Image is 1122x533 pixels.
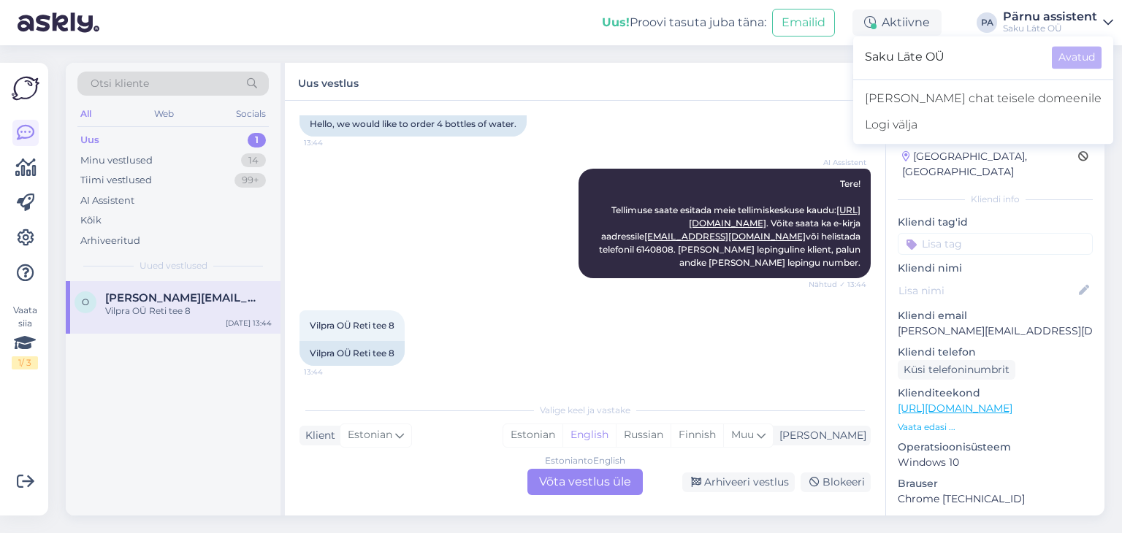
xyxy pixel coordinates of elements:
a: [URL][DOMAIN_NAME] [898,402,1012,415]
div: 99+ [234,173,266,188]
b: Uus! [602,15,630,29]
div: Klient [299,428,335,443]
div: [DATE] 13:44 [226,318,272,329]
div: Võta vestlus üle [527,469,643,495]
div: Web [151,104,177,123]
span: oleg.kiyanov@vilpra.ee [105,291,257,304]
div: Vaata siia [12,304,38,369]
div: Blokeeri [801,472,871,492]
span: Vilpra OÜ Reti tee 8 [310,320,394,331]
p: Vaata edasi ... [898,421,1093,434]
p: Klienditeekond [898,386,1093,401]
span: 13:44 [304,367,359,377]
span: Uued vestlused [140,259,207,272]
div: Tiimi vestlused [80,173,152,188]
input: Lisa nimi [898,283,1076,299]
div: Logi välja [853,112,1113,138]
div: 14 [241,153,266,168]
div: [PERSON_NAME] [774,428,866,443]
div: Vilpra OÜ Reti tee 8 [299,341,405,366]
span: Estonian [348,427,392,443]
p: [PERSON_NAME][EMAIL_ADDRESS][DOMAIN_NAME] [898,323,1093,339]
label: Uus vestlus [298,72,359,91]
div: English [562,424,616,446]
img: Askly Logo [12,74,39,102]
div: Vilpra OÜ Reti tee 8 [105,304,272,318]
div: Pärnu assistent [1003,11,1097,23]
div: Finnish [671,424,723,446]
span: Muu [731,428,754,441]
span: Nähtud ✓ 13:44 [809,279,866,290]
span: Otsi kliente [91,76,149,91]
p: Kliendi telefon [898,345,1093,360]
span: Tere! Tellimuse saate esitada meie tellimiskeskuse kaudu: . Võite saata ka e-kirja aadressile või... [599,178,863,268]
div: Estonian to English [545,454,625,467]
a: Pärnu assistentSaku Läte OÜ [1003,11,1113,34]
p: Windows 10 [898,455,1093,470]
div: 1 [248,133,266,147]
div: Kõik [80,213,102,228]
div: [GEOGRAPHIC_DATA], [GEOGRAPHIC_DATA] [902,149,1078,180]
div: Hello, we would like to order 4 bottles of water. [299,112,527,137]
div: Estonian [503,424,562,446]
p: Kliendi nimi [898,261,1093,276]
span: Saku Läte OÜ [865,46,1040,69]
p: Chrome [TECHNICAL_ID] [898,491,1093,507]
div: AI Assistent [80,193,134,208]
a: [EMAIL_ADDRESS][DOMAIN_NAME] [644,231,806,242]
div: Minu vestlused [80,153,153,168]
div: 1 / 3 [12,356,38,369]
input: Lisa tag [898,233,1093,255]
button: Emailid [772,9,835,37]
div: Russian [616,424,671,446]
p: Brauser [898,476,1093,491]
div: PA [977,12,997,33]
div: Küsi telefoninumbrit [898,360,1015,380]
div: Klient [852,74,888,89]
a: [PERSON_NAME] chat teisele domeenile [853,85,1113,112]
div: Aktiivne [852,9,942,36]
span: AI Assistent [812,157,866,168]
div: Arhiveeritud [80,234,140,248]
span: o [82,296,89,307]
div: All [77,104,94,123]
button: Avatud [1052,46,1102,69]
span: 13:44 [304,137,359,148]
p: Kliendi email [898,308,1093,323]
div: Socials [233,104,269,123]
div: Kliendi info [898,193,1093,206]
div: Saku Läte OÜ [1003,23,1097,34]
p: Operatsioonisüsteem [898,440,1093,455]
div: Arhiveeri vestlus [682,472,795,492]
p: Kliendi tag'id [898,215,1093,230]
div: Uus [80,133,99,147]
div: Valige keel ja vastake [299,404,871,417]
div: Proovi tasuta juba täna: [602,14,766,31]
